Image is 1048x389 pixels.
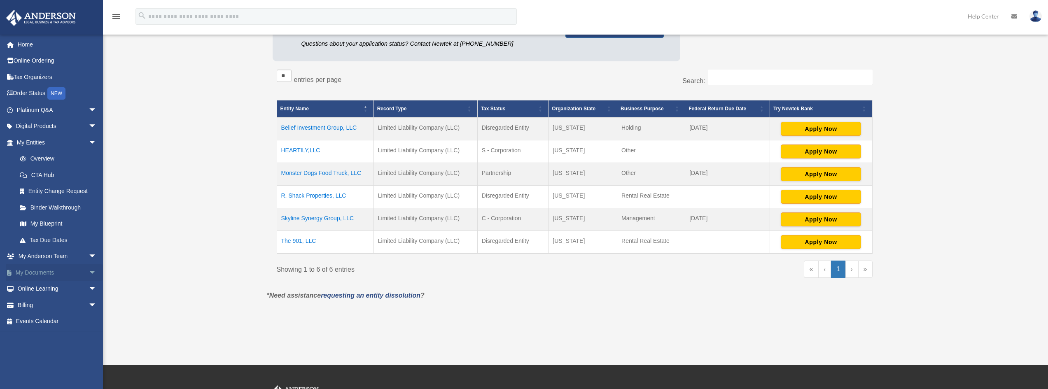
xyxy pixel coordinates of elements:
th: Entity Name: Activate to invert sorting [277,100,373,117]
td: [US_STATE] [549,185,617,208]
th: Tax Status: Activate to sort [477,100,549,117]
td: [US_STATE] [549,140,617,163]
td: Limited Liability Company (LLC) [373,208,477,231]
td: HEARTILY,LLC [277,140,373,163]
i: search [138,11,147,20]
td: [US_STATE] [549,231,617,254]
span: arrow_drop_down [89,134,105,151]
td: [DATE] [685,163,770,185]
a: CTA Hub [12,167,105,183]
a: Entity Change Request [12,183,105,200]
button: Apply Now [781,144,861,158]
a: Order StatusNEW [6,85,109,102]
td: Other [617,163,685,185]
td: Limited Liability Company (LLC) [373,185,477,208]
a: Binder Walkthrough [12,199,105,216]
button: Apply Now [781,122,861,136]
span: arrow_drop_down [89,264,105,281]
span: arrow_drop_down [89,281,105,298]
span: Federal Return Due Date [689,106,746,112]
td: Limited Liability Company (LLC) [373,231,477,254]
a: Online Ordering [6,53,109,69]
a: My Documentsarrow_drop_down [6,264,109,281]
td: [US_STATE] [549,163,617,185]
td: [US_STATE] [549,208,617,231]
p: Questions about your application status? Contact Newtek at [PHONE_NUMBER] [301,39,553,49]
span: Record Type [377,106,407,112]
a: First [804,261,818,278]
a: My Blueprint [12,216,105,232]
div: Try Newtek Bank [773,104,860,114]
td: S - Corporation [477,140,549,163]
a: Tax Organizers [6,69,109,85]
td: Limited Liability Company (LLC) [373,140,477,163]
img: Anderson Advisors Platinum Portal [4,10,78,26]
td: Skyline Synergy Group, LLC [277,208,373,231]
td: Other [617,140,685,163]
td: C - Corporation [477,208,549,231]
td: R. Shack Properties, LLC [277,185,373,208]
a: Billingarrow_drop_down [6,297,109,313]
em: *Need assistance ? [267,292,425,299]
button: Apply Now [781,212,861,226]
td: Disregarded Entity [477,231,549,254]
a: Online Learningarrow_drop_down [6,281,109,297]
td: [US_STATE] [549,117,617,140]
th: Try Newtek Bank : Activate to sort [770,100,872,117]
span: Business Purpose [621,106,664,112]
span: Entity Name [280,106,309,112]
th: Federal Return Due Date: Activate to sort [685,100,770,117]
a: My Anderson Teamarrow_drop_down [6,248,109,265]
button: Apply Now [781,235,861,249]
a: My Entitiesarrow_drop_down [6,134,105,151]
span: Organization State [552,106,595,112]
label: Search: [682,77,705,84]
th: Record Type: Activate to sort [373,100,477,117]
td: Belief Investment Group, LLC [277,117,373,140]
a: Next [845,261,858,278]
th: Business Purpose: Activate to sort [617,100,685,117]
div: NEW [47,87,65,100]
label: entries per page [294,76,342,83]
div: Showing 1 to 6 of 6 entries [277,261,569,275]
td: Limited Liability Company (LLC) [373,163,477,185]
a: 1 [831,261,845,278]
a: requesting an entity dissolution [321,292,420,299]
td: Rental Real Estate [617,185,685,208]
a: menu [111,14,121,21]
span: Tax Status [481,106,506,112]
span: arrow_drop_down [89,248,105,265]
a: Overview [12,151,101,167]
td: Monster Dogs Food Truck, LLC [277,163,373,185]
td: Disregarded Entity [477,117,549,140]
a: Platinum Q&Aarrow_drop_down [6,102,109,118]
span: arrow_drop_down [89,118,105,135]
img: User Pic [1029,10,1042,22]
td: [DATE] [685,208,770,231]
a: Digital Productsarrow_drop_down [6,118,109,135]
th: Organization State: Activate to sort [549,100,617,117]
td: Disregarded Entity [477,185,549,208]
td: Partnership [477,163,549,185]
td: Limited Liability Company (LLC) [373,117,477,140]
a: Home [6,36,109,53]
td: Rental Real Estate [617,231,685,254]
a: Previous [818,261,831,278]
span: arrow_drop_down [89,297,105,314]
td: Holding [617,117,685,140]
span: arrow_drop_down [89,102,105,119]
button: Apply Now [781,167,861,181]
i: menu [111,12,121,21]
a: Events Calendar [6,313,109,330]
td: [DATE] [685,117,770,140]
td: Management [617,208,685,231]
button: Apply Now [781,190,861,204]
td: The 901, LLC [277,231,373,254]
a: Tax Due Dates [12,232,105,248]
a: Last [858,261,873,278]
